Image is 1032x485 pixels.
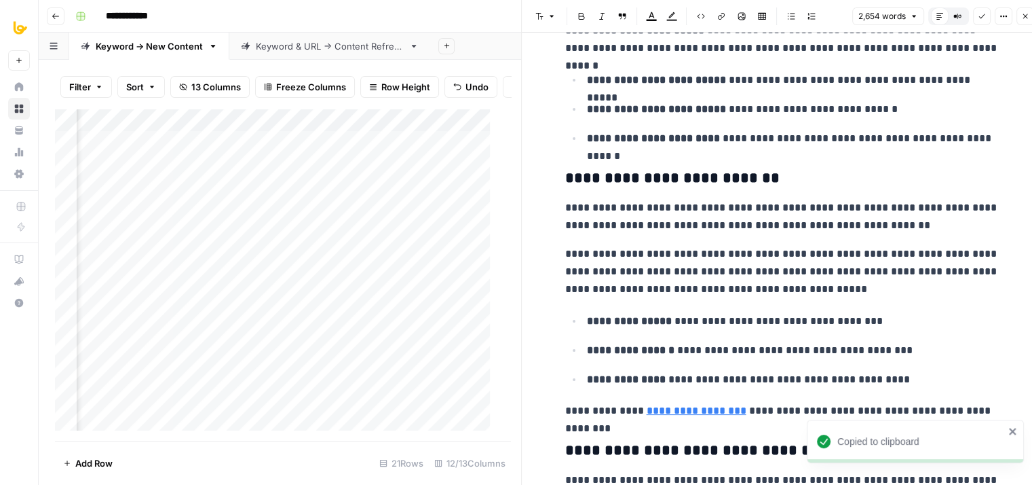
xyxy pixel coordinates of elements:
button: 2,654 words [852,7,924,25]
span: 13 Columns [191,80,241,94]
span: Undo [465,80,489,94]
span: 2,654 words [858,10,906,22]
img: All About AI Logo [8,16,33,40]
span: Row Height [381,80,430,94]
button: close [1008,426,1018,437]
button: Freeze Columns [255,76,355,98]
span: Add Row [75,456,113,470]
button: What's new? [8,270,30,292]
a: Your Data [8,120,30,141]
div: What's new? [9,271,29,291]
span: Filter [69,80,91,94]
button: Sort [117,76,165,98]
button: 13 Columns [170,76,250,98]
button: Row Height [360,76,439,98]
div: Copied to clipboard [837,435,1004,448]
a: AirOps Academy [8,249,30,270]
button: Undo [444,76,497,98]
a: Settings [8,163,30,185]
a: Home [8,76,30,98]
div: Keyword & URL -> Content Refresh [256,39,404,53]
button: Filter [60,76,112,98]
button: Workspace: All About AI [8,11,30,45]
div: 21 Rows [374,452,429,474]
a: Browse [8,98,30,120]
button: Help + Support [8,292,30,314]
a: Keyword & URL -> Content Refresh [229,33,430,60]
a: Keyword -> New Content [69,33,229,60]
div: 12/13 Columns [429,452,511,474]
button: Add Row [55,452,121,474]
div: Keyword -> New Content [96,39,203,53]
span: Freeze Columns [276,80,346,94]
a: Usage [8,141,30,163]
span: Sort [126,80,144,94]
